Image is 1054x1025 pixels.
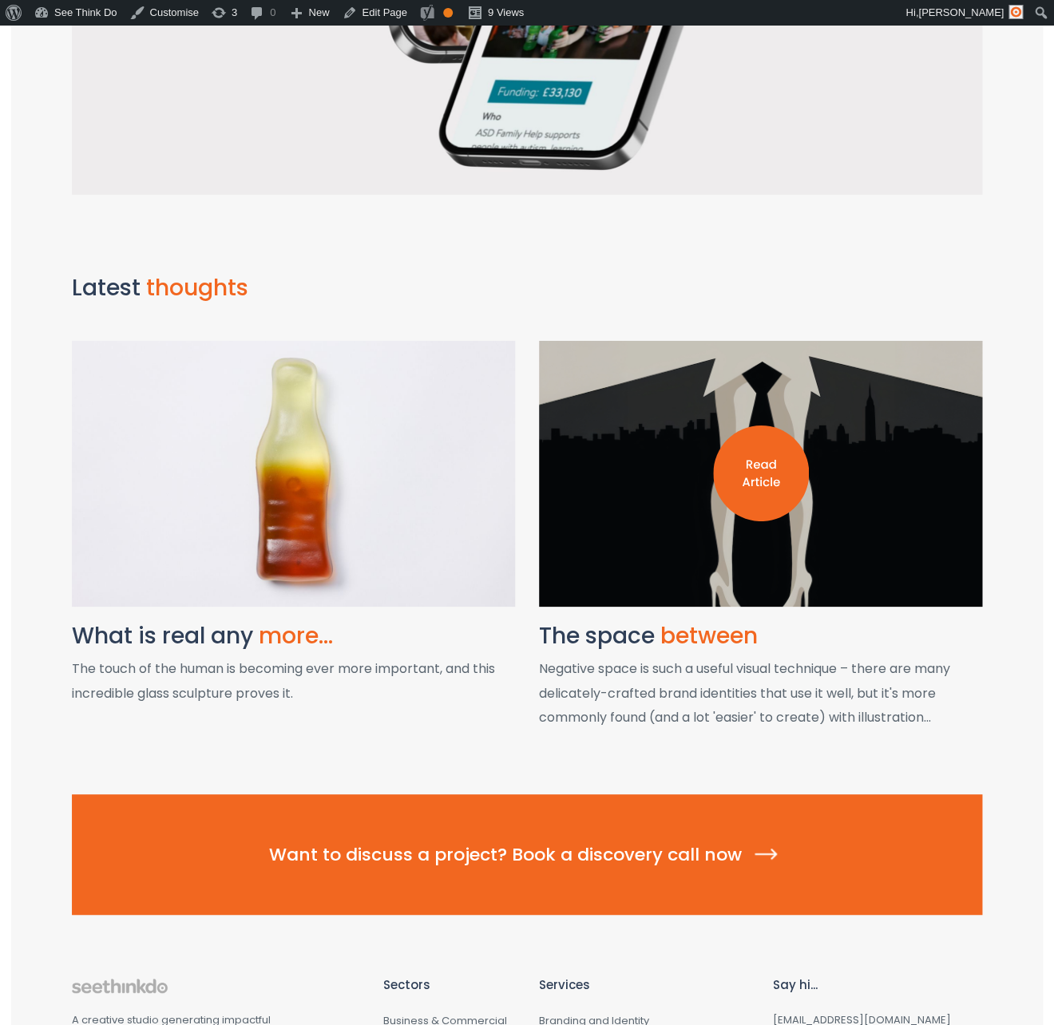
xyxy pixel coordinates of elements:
[146,272,248,303] span: thoughts
[211,620,253,651] span: any
[72,620,133,651] span: What
[259,620,333,651] span: more…
[539,624,982,649] h2: The space between
[72,657,515,706] p: The touch of the human is becoming ever more important, and this incredible glass sculpture prove...
[660,620,758,651] span: between
[773,979,983,992] h6: Say hi...
[713,425,809,521] img: Read Article
[72,794,982,915] a: Want to discuss a project? Book a discovery call now
[585,620,655,651] span: space
[269,842,785,867] span: Want to discuss a project? Book a discovery call now
[539,657,982,730] p: Negative space is such a useful visual technique – there are many delicately-crafted brand identi...
[383,979,515,992] h6: Sectors
[138,620,157,651] span: is
[162,620,205,651] span: real
[539,979,749,992] h6: Services
[539,341,982,607] a: Read Article
[443,8,453,18] div: OK
[72,979,168,993] img: footer-logo.png
[72,276,982,301] h2: Latest thoughts
[72,624,515,649] h2: What is real any more…
[918,6,1004,18] span: [PERSON_NAME]
[539,620,580,651] span: The
[72,272,141,303] span: Latest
